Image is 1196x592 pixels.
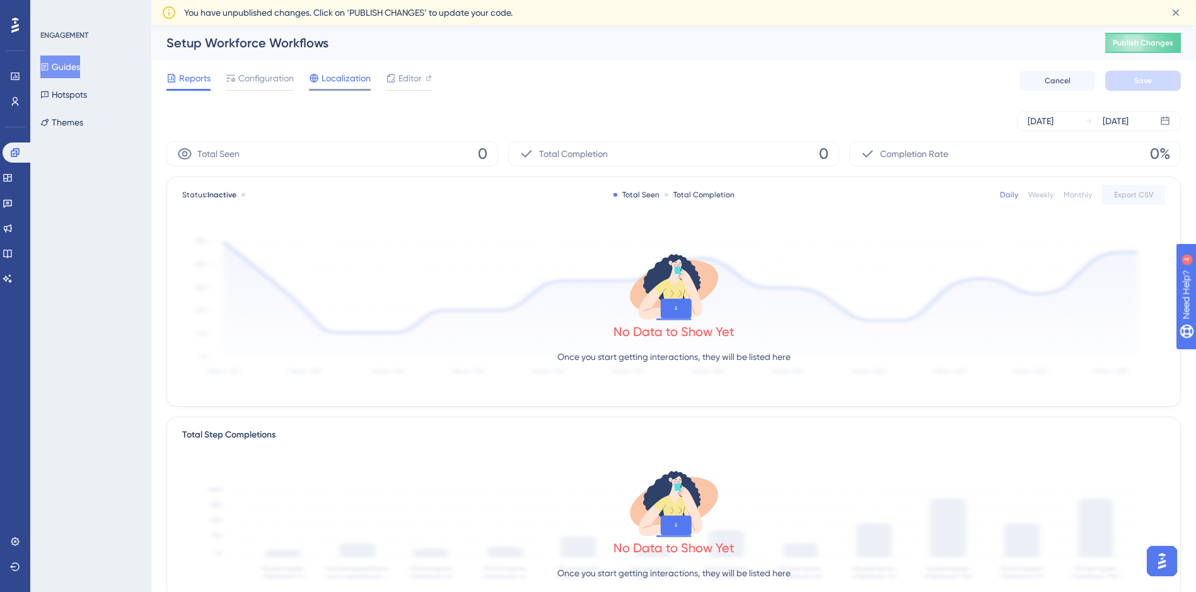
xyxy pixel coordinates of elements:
span: Localization [322,71,371,86]
span: Completion Rate [880,146,948,161]
p: Once you start getting interactions, they will be listed here [557,349,791,364]
button: Guides [40,55,80,78]
iframe: UserGuiding AI Assistant Launcher [1143,542,1181,580]
div: ENGAGEMENT [40,30,88,40]
span: Cancel [1045,76,1071,86]
span: 0% [1150,144,1170,164]
button: Themes [40,111,83,134]
div: Setup Workforce Workflows [166,34,1074,52]
span: You have unpublished changes. Click on ‘PUBLISH CHANGES’ to update your code. [184,5,513,20]
button: Save [1105,71,1181,91]
div: 4 [88,6,91,16]
div: Total Step Completions [182,427,276,443]
p: Once you start getting interactions, they will be listed here [557,566,791,581]
span: 0 [478,144,487,164]
span: Reports [179,71,211,86]
span: Configuration [238,71,294,86]
span: 0 [819,144,828,164]
div: No Data to Show Yet [613,539,734,557]
span: Total Seen [197,146,240,161]
div: No Data to Show Yet [613,323,734,340]
div: Daily [1000,190,1018,200]
button: Export CSV [1102,185,1165,205]
button: Cancel [1019,71,1095,91]
div: Monthly [1064,190,1092,200]
span: Save [1134,76,1152,86]
div: Total Completion [665,190,734,200]
span: Export CSV [1114,190,1154,200]
div: Total Seen [613,190,659,200]
div: [DATE] [1028,113,1054,129]
span: Status: [182,190,236,200]
span: Total Completion [539,146,608,161]
span: Inactive [207,190,236,199]
div: Weekly [1028,190,1054,200]
button: Hotspots [40,83,87,106]
span: Need Help? [30,3,79,18]
span: Editor [398,71,422,86]
div: [DATE] [1103,113,1129,129]
span: Publish Changes [1113,38,1173,48]
button: Publish Changes [1105,33,1181,53]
